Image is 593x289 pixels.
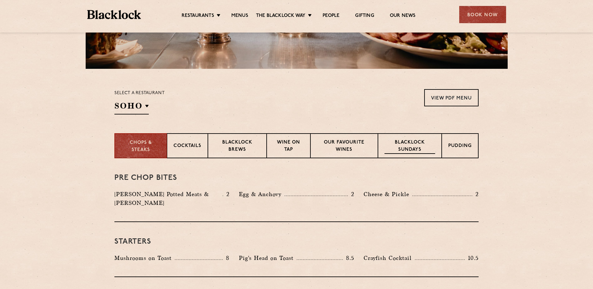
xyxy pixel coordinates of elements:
[114,238,479,246] h3: Starters
[448,143,472,150] p: Pudding
[343,254,354,262] p: 8.5
[114,89,165,97] p: Select a restaurant
[273,139,304,154] p: Wine on Tap
[182,13,214,20] a: Restaurants
[424,89,479,106] a: View PDF Menu
[214,139,260,154] p: Blacklock Brews
[223,190,229,198] p: 2
[173,143,201,150] p: Cocktails
[459,6,506,23] div: Book Now
[87,10,141,19] img: BL_Textured_Logo-footer-cropped.svg
[355,13,374,20] a: Gifting
[465,254,479,262] p: 10.5
[121,139,160,154] p: Chops & Steaks
[239,190,284,199] p: Egg & Anchovy
[364,190,412,199] p: Cheese & Pickle
[472,190,479,198] p: 2
[390,13,416,20] a: Our News
[364,254,415,262] p: Crayfish Cocktail
[317,139,371,154] p: Our favourite wines
[114,190,223,207] p: [PERSON_NAME] Potted Meats & [PERSON_NAME]
[348,190,354,198] p: 2
[114,100,149,114] h2: SOHO
[223,254,229,262] p: 8
[114,174,479,182] h3: Pre Chop Bites
[231,13,248,20] a: Menus
[323,13,339,20] a: People
[114,254,175,262] p: Mushrooms on Toast
[384,139,435,154] p: Blacklock Sundays
[239,254,297,262] p: Pig's Head on Toast
[256,13,305,20] a: The Blacklock Way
